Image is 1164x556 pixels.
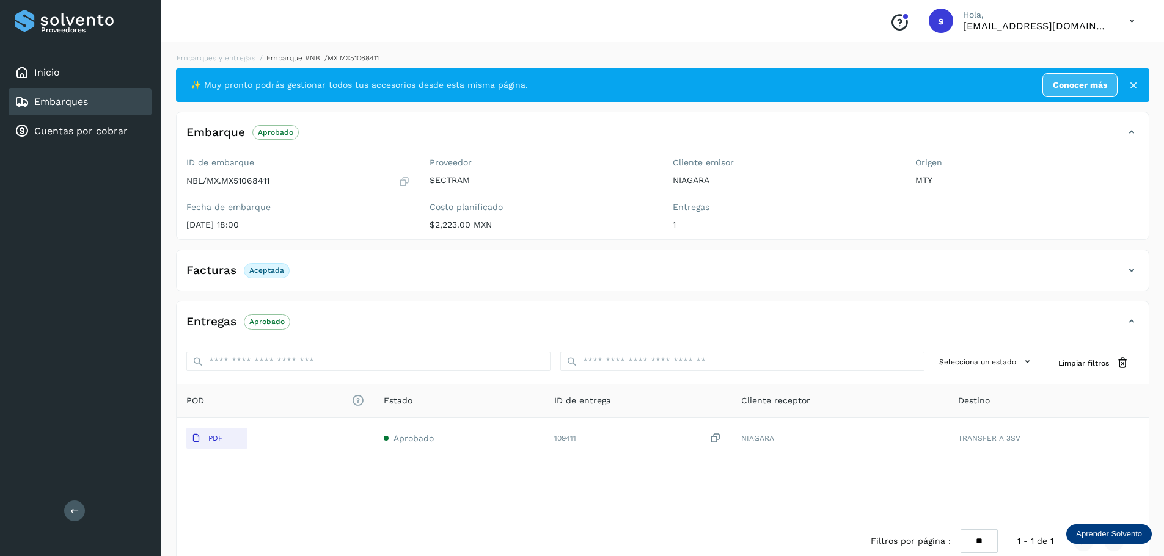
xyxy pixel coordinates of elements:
[741,394,810,407] span: Cliente receptor
[186,394,364,407] span: POD
[673,157,896,168] label: Cliente emisor
[871,535,951,547] span: Filtros por página :
[9,59,152,86] div: Inicio
[191,79,528,92] span: ✨ Muy pronto podrás gestionar todos tus accesorios desde esta misma página.
[1058,358,1109,369] span: Limpiar filtros
[958,394,990,407] span: Destino
[1042,73,1118,97] a: Conocer más
[177,311,1149,342] div: EntregasAprobado
[915,157,1139,168] label: Origen
[430,175,653,186] p: SECTRAM
[915,175,1139,186] p: MTY
[186,220,410,230] p: [DATE] 18:00
[1066,524,1152,544] div: Aprender Solvento
[186,157,410,168] label: ID de embarque
[34,96,88,107] a: Embarques
[258,128,293,137] p: Aprobado
[1076,529,1142,539] p: Aprender Solvento
[430,202,653,212] label: Costo planificado
[249,317,285,326] p: Aprobado
[177,54,255,62] a: Embarques y entregas
[430,220,653,230] p: $2,223.00 MXN
[731,418,948,458] td: NIAGARA
[9,118,152,145] div: Cuentas por cobrar
[186,264,236,278] h4: Facturas
[186,428,247,449] button: PDF
[208,434,222,442] p: PDF
[249,266,284,275] p: Aceptada
[1017,535,1053,547] span: 1 - 1 de 1
[186,126,245,140] h4: Embarque
[186,176,269,186] p: NBL/MX.MX51068411
[554,394,611,407] span: ID de entrega
[673,175,896,186] p: NIAGARA
[9,88,152,115] div: Embarques
[176,52,1149,63] nav: breadcrumb
[963,20,1110,32] p: sectram23@gmail.com
[948,418,1149,458] td: TRANSFER A 3SV
[673,202,896,212] label: Entregas
[384,394,412,407] span: Estado
[673,220,896,230] p: 1
[186,202,410,212] label: Fecha de embarque
[186,315,236,329] h4: Entregas
[934,352,1039,372] button: Selecciona un estado
[963,10,1110,20] p: Hola,
[554,432,722,445] div: 109411
[34,67,60,78] a: Inicio
[430,157,653,168] label: Proveedor
[177,260,1149,291] div: FacturasAceptada
[177,122,1149,153] div: EmbarqueAprobado
[34,125,128,137] a: Cuentas por cobrar
[1049,352,1139,374] button: Limpiar filtros
[266,54,379,62] span: Embarque #NBL/MX.MX51068411
[393,433,434,443] span: Aprobado
[41,26,147,34] p: Proveedores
